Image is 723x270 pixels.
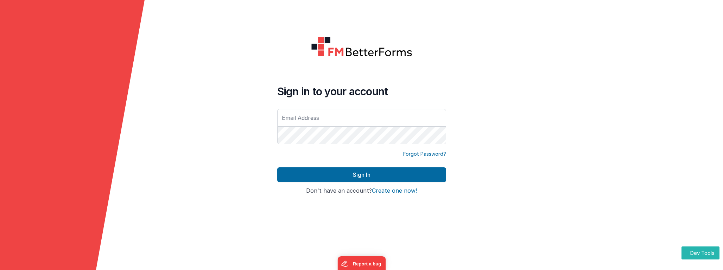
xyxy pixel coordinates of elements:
[277,188,446,194] h4: Don't have an account?
[277,109,446,127] input: Email Address
[277,85,446,98] h4: Sign in to your account
[372,188,417,194] button: Create one now!
[277,167,446,182] button: Sign In
[681,246,719,259] button: Dev Tools
[403,150,446,157] a: Forgot Password?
